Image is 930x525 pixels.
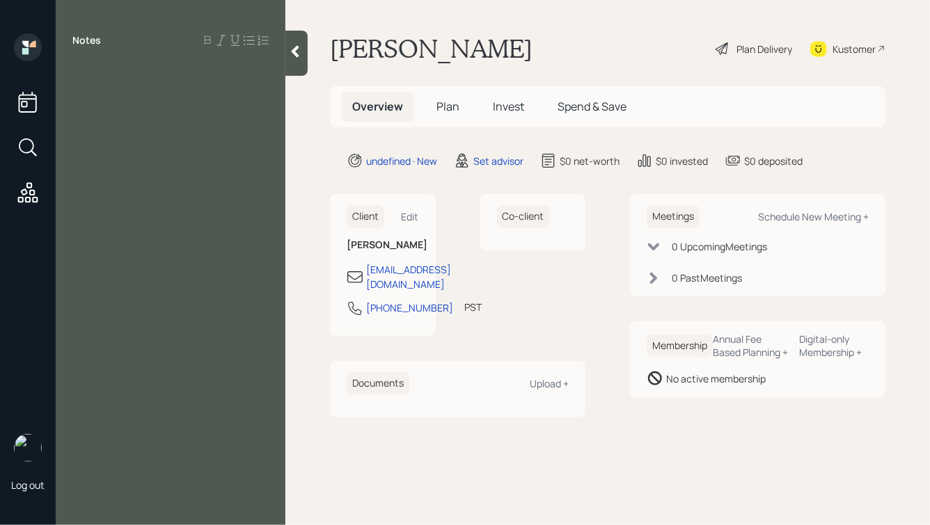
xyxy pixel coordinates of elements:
div: Edit [402,210,419,223]
div: Annual Fee Based Planning + [713,332,789,359]
div: 0 Upcoming Meeting s [672,239,767,254]
div: $0 invested [656,154,708,168]
h6: Client [347,205,384,228]
div: Schedule New Meeting + [758,210,869,223]
h6: Documents [347,372,409,395]
div: Log out [11,478,45,492]
span: Plan [436,99,459,114]
label: Notes [72,33,101,47]
span: Overview [352,99,403,114]
div: Plan Delivery [736,42,792,56]
h6: Membership [647,334,713,357]
img: hunter_neumayer.jpg [14,434,42,462]
h1: [PERSON_NAME] [330,33,533,64]
div: No active membership [666,371,766,386]
div: undefined · New [366,154,437,168]
h6: Meetings [647,205,700,228]
h6: [PERSON_NAME] [347,239,419,251]
div: $0 net-worth [560,154,620,168]
div: PST [464,300,482,314]
div: Upload + [530,377,569,390]
div: Digital-only Membership + [800,332,869,359]
span: Spend & Save [558,99,626,114]
span: Invest [493,99,524,114]
div: $0 deposited [744,154,803,168]
div: 0 Past Meeting s [672,270,742,285]
h6: Co-client [497,205,550,228]
div: [PHONE_NUMBER] [366,300,453,315]
div: [EMAIL_ADDRESS][DOMAIN_NAME] [366,262,451,291]
div: Set advisor [473,154,523,168]
div: Kustomer [833,42,876,56]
